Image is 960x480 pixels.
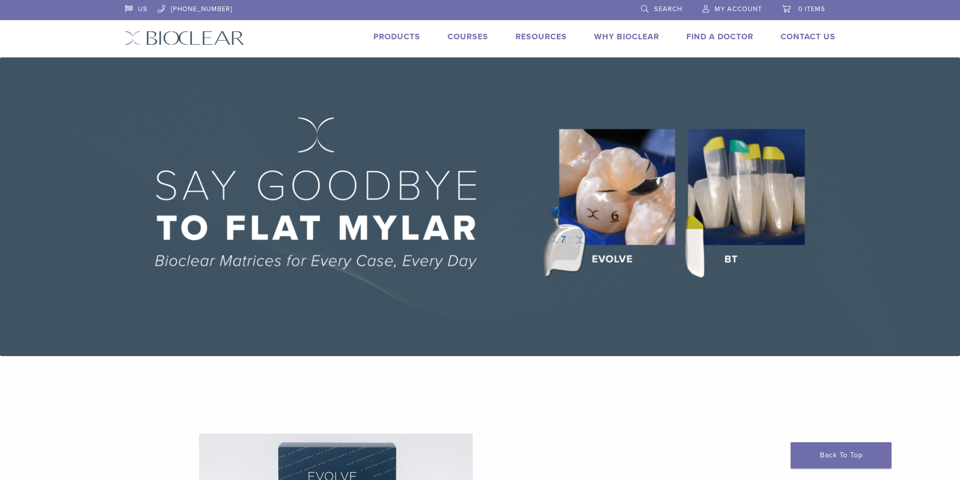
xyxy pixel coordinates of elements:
[798,5,825,13] span: 0 items
[594,32,659,42] a: Why Bioclear
[686,32,753,42] a: Find A Doctor
[447,32,488,42] a: Courses
[654,5,682,13] span: Search
[791,442,891,468] a: Back To Top
[715,5,762,13] span: My Account
[516,32,567,42] a: Resources
[781,32,836,42] a: Contact Us
[373,32,420,42] a: Products
[125,31,244,45] img: Bioclear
